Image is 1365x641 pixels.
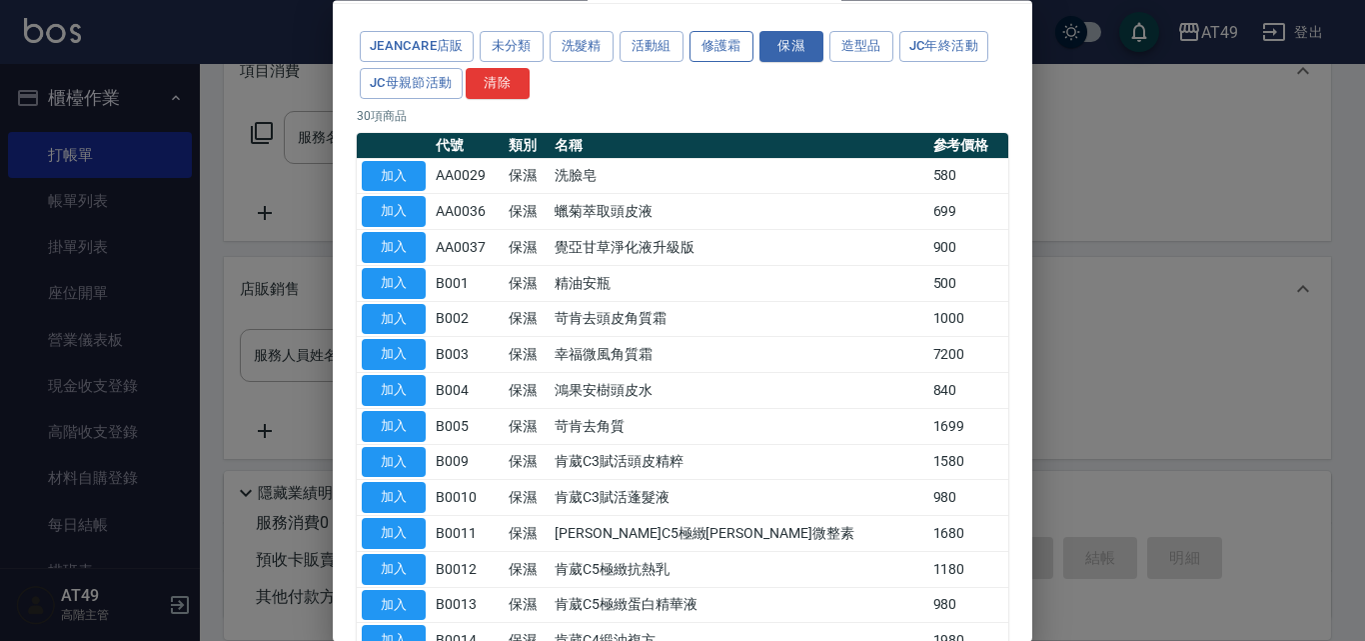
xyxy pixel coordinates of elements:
[550,230,927,266] td: 覺亞甘草淨化液升級版
[928,373,1008,409] td: 840
[550,159,927,195] td: 洗臉皂
[362,554,426,585] button: 加入
[504,480,550,516] td: 保濕
[504,373,550,409] td: 保濕
[928,194,1008,230] td: 699
[550,302,927,338] td: 苛肯去頭皮角質霜
[550,445,927,481] td: 肯葳C3賦活頭皮精粹
[504,588,550,624] td: 保濕
[362,447,426,478] button: 加入
[362,197,426,228] button: 加入
[431,194,504,230] td: AA0036
[357,107,1008,125] p: 30 項商品
[362,268,426,299] button: 加入
[689,32,753,63] button: 修護霜
[550,480,927,516] td: 肯葳C3賦活蓬髮液
[362,483,426,514] button: 加入
[504,133,550,159] th: 類別
[928,159,1008,195] td: 580
[431,373,504,409] td: B004
[550,516,927,552] td: [PERSON_NAME]C5極緻[PERSON_NAME]微整素
[504,194,550,230] td: 保濕
[928,266,1008,302] td: 500
[550,194,927,230] td: 蠟菊萃取頭皮液
[928,516,1008,552] td: 1680
[431,133,504,159] th: 代號
[360,32,474,63] button: JeanCare店販
[362,411,426,442] button: 加入
[928,302,1008,338] td: 1000
[360,68,463,99] button: JC母親節活動
[928,230,1008,266] td: 900
[928,588,1008,624] td: 980
[431,445,504,481] td: B009
[550,266,927,302] td: 精油安瓶
[362,340,426,371] button: 加入
[550,32,614,63] button: 洗髮精
[504,230,550,266] td: 保濕
[431,516,504,552] td: B0011
[504,302,550,338] td: 保濕
[431,302,504,338] td: B002
[620,32,683,63] button: 活動組
[759,32,823,63] button: 保濕
[504,552,550,588] td: 保濕
[431,337,504,373] td: B003
[362,161,426,192] button: 加入
[362,519,426,550] button: 加入
[362,376,426,407] button: 加入
[504,516,550,552] td: 保濕
[928,409,1008,445] td: 1699
[928,480,1008,516] td: 980
[928,337,1008,373] td: 7200
[550,552,927,588] td: 肯葳C5極緻抗熱乳
[431,552,504,588] td: B0012
[550,409,927,445] td: 苛肯去角質
[431,266,504,302] td: B001
[899,32,988,63] button: JC年終活動
[362,590,426,621] button: 加入
[431,159,504,195] td: AA0029
[431,588,504,624] td: B0013
[362,304,426,335] button: 加入
[550,373,927,409] td: 鴻果安樹頭皮水
[504,337,550,373] td: 保濕
[928,133,1008,159] th: 參考價格
[362,233,426,264] button: 加入
[504,266,550,302] td: 保濕
[550,337,927,373] td: 幸福微風角質霜
[431,409,504,445] td: B005
[550,133,927,159] th: 名稱
[928,552,1008,588] td: 1180
[504,159,550,195] td: 保濕
[431,230,504,266] td: AA0037
[550,588,927,624] td: 肯葳C5極緻蛋白精華液
[928,445,1008,481] td: 1580
[829,32,893,63] button: 造型品
[466,68,530,99] button: 清除
[480,32,544,63] button: 未分類
[504,445,550,481] td: 保濕
[504,409,550,445] td: 保濕
[431,480,504,516] td: B0010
